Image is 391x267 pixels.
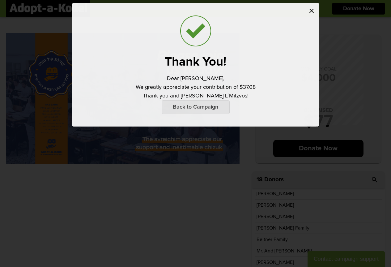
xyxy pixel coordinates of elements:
p: Dear [PERSON_NAME], [167,74,224,83]
p: Thank you and [PERSON_NAME] L`Mitzvos! [143,92,249,100]
p: Back to Campaign [162,100,230,114]
img: check_trans_bg.png [180,15,211,46]
p: We greatly appreciate your contribution of $37.08 [136,83,256,92]
p: Thank You! [165,56,226,68]
i: close [308,7,315,15]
